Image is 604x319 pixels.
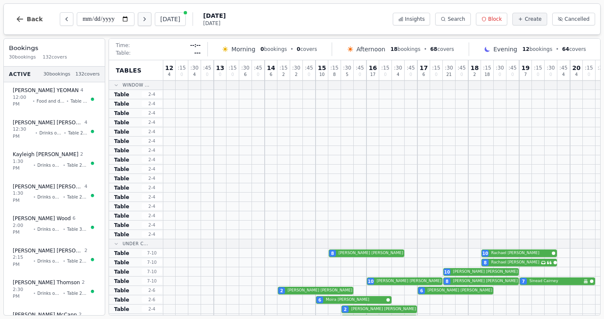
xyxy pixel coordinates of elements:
[562,73,565,77] span: 4
[116,42,130,49] span: Time:
[67,162,87,168] span: Table 213
[114,250,129,257] span: Table
[547,260,552,265] svg: Customer message
[565,16,590,22] span: Cancelled
[142,306,162,312] span: 2 - 4
[67,290,87,297] span: Table 209
[43,54,67,61] span: 132 covers
[32,98,35,104] span: •
[190,65,199,70] span: : 30
[13,279,80,286] span: [PERSON_NAME] Thomson
[114,147,129,154] span: Table
[180,73,183,77] span: 0
[511,73,514,77] span: 0
[484,73,490,77] span: 18
[84,183,87,190] span: 4
[356,45,385,53] span: Afternoon
[496,65,504,70] span: : 30
[75,71,100,78] span: 132 covers
[521,65,529,71] span: 19
[370,73,376,77] span: 17
[67,258,87,264] span: Table 205
[114,203,129,210] span: Table
[142,213,162,219] span: 2 - 4
[326,297,385,303] span: Moira [PERSON_NAME]
[203,20,226,27] span: [DATE]
[483,65,491,70] span: : 15
[60,12,73,26] button: Previous day
[80,87,83,94] span: 4
[351,306,416,312] span: [PERSON_NAME] [PERSON_NAME]
[453,278,517,284] span: [PERSON_NAME] [PERSON_NAME]
[36,98,64,104] span: Food and drinks
[13,286,31,300] span: 2:30 PM
[206,73,208,77] span: 0
[453,269,517,275] span: [PERSON_NAME] [PERSON_NAME]
[114,222,129,229] span: Table
[562,46,586,53] span: covers
[458,65,466,70] span: : 45
[229,65,237,70] span: : 15
[37,226,61,232] span: Drinks only
[63,162,65,168] span: •
[114,231,129,238] span: Table
[123,82,150,88] span: Window ...
[407,65,415,70] span: : 45
[343,65,351,70] span: : 30
[231,45,255,53] span: Morning
[338,250,403,256] span: [PERSON_NAME] [PERSON_NAME]
[7,274,101,305] button: [PERSON_NAME] Thomson22:30 PM•Drinks only•Table 209
[168,73,171,77] span: 4
[142,175,162,182] span: 2 - 4
[549,73,552,77] span: 0
[142,91,162,98] span: 2 - 4
[219,73,221,77] span: 0
[142,231,162,238] span: 2 - 4
[142,101,162,107] span: 2 - 4
[7,115,101,145] button: [PERSON_NAME] [PERSON_NAME]412:30 PM•Drinks only•Table 209
[460,73,463,77] span: 0
[13,254,31,268] span: 2:15 PM
[297,46,317,53] span: covers
[498,73,501,77] span: 0
[142,110,162,116] span: 2 - 4
[405,16,425,22] span: Insights
[37,162,61,168] span: Drinks only
[7,179,101,209] button: [PERSON_NAME] [PERSON_NAME]41:30 PM•Drinks only•Table 214
[390,46,420,53] span: bookings
[33,194,36,200] span: •
[525,16,542,22] span: Create
[216,65,224,71] span: 13
[7,146,101,177] button: Kayleigh [PERSON_NAME]21:30 PM•Drinks only•Table 213
[13,183,83,190] span: [PERSON_NAME] [PERSON_NAME]
[142,278,162,284] span: 7 - 10
[7,210,101,241] button: [PERSON_NAME] Wood62:00 PM•Drinks only•Table 301
[142,185,162,191] span: 2 - 4
[114,157,129,163] span: Table
[114,278,129,285] span: Table
[572,65,580,71] span: 20
[529,278,582,284] span: Sinead Cairney
[393,13,431,25] button: Insights
[491,260,539,266] span: Rachael [PERSON_NAME]
[319,297,322,303] span: 6
[67,194,87,200] span: Table 214
[114,175,129,182] span: Table
[63,226,65,232] span: •
[394,65,402,70] span: : 30
[114,213,129,219] span: Table
[384,73,386,77] span: 0
[488,16,502,22] span: Block
[114,185,129,191] span: Table
[155,12,186,26] button: [DATE]
[114,287,129,294] span: Table
[381,65,389,70] span: : 15
[509,65,517,70] span: : 45
[260,46,264,52] span: 0
[142,166,162,172] span: 2 - 4
[446,278,449,285] span: 8
[292,65,300,70] span: : 30
[70,98,87,104] span: Table 213
[138,12,151,26] button: Next day
[114,91,129,98] span: Table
